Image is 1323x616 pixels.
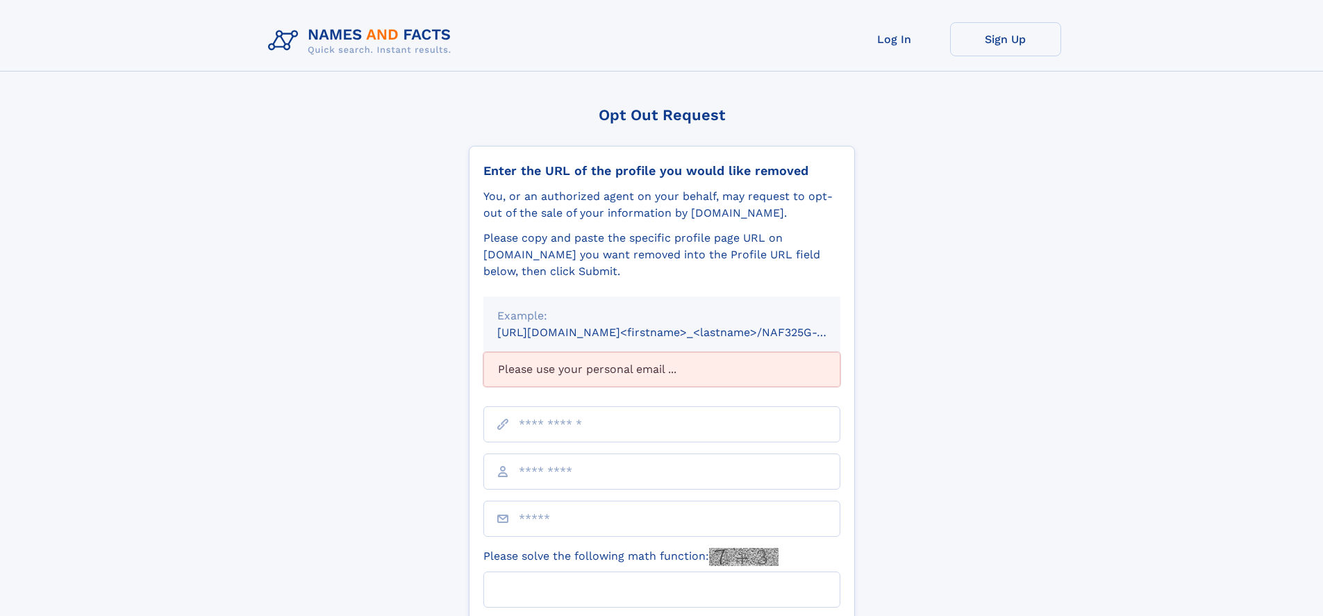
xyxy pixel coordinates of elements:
div: Please use your personal email ... [483,352,840,387]
div: Opt Out Request [469,106,855,124]
a: Sign Up [950,22,1061,56]
a: Log In [839,22,950,56]
img: Logo Names and Facts [263,22,463,60]
small: [URL][DOMAIN_NAME]<firstname>_<lastname>/NAF325G-xxxxxxxx [497,326,867,339]
div: Enter the URL of the profile you would like removed [483,163,840,178]
div: Please copy and paste the specific profile page URL on [DOMAIN_NAME] you want removed into the Pr... [483,230,840,280]
div: You, or an authorized agent on your behalf, may request to opt-out of the sale of your informatio... [483,188,840,222]
div: Example: [497,308,826,324]
label: Please solve the following math function: [483,548,779,566]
